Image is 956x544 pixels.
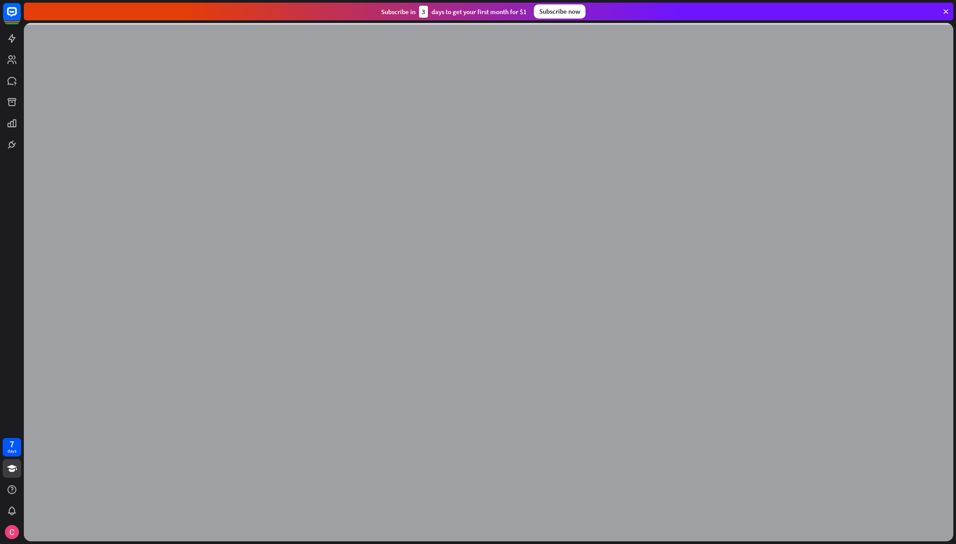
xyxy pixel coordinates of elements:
[10,440,14,448] div: 7
[419,6,428,18] div: 3
[8,448,16,454] div: days
[534,4,586,19] div: Subscribe now
[3,438,21,457] a: 7 days
[381,6,527,18] div: Subscribe in days to get your first month for $1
